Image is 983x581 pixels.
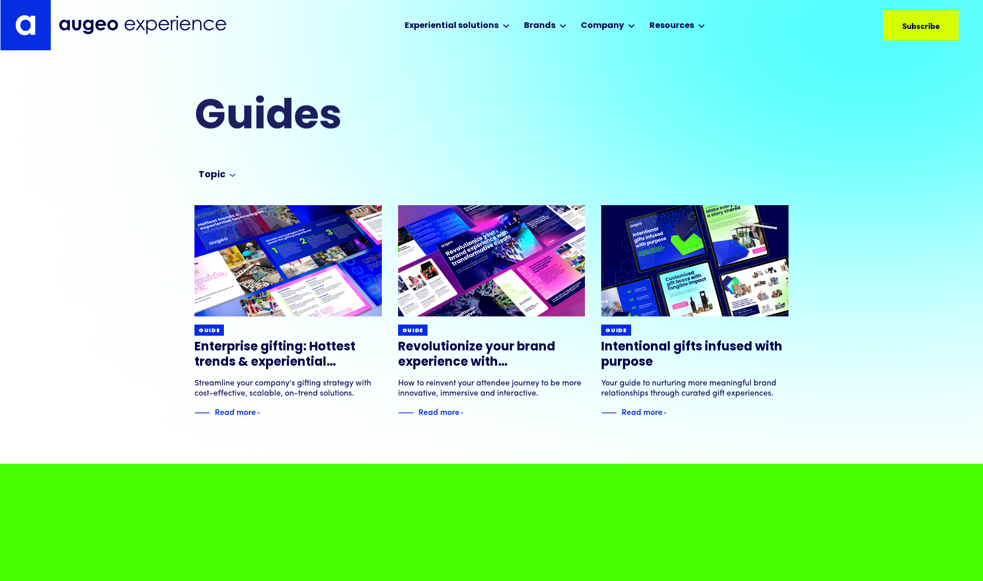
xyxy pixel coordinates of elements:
div: Subscribe [851,19,889,31]
img: Blue decorative line [398,407,413,419]
img: Blue text arrow [664,407,679,419]
a: Subscribe [883,10,959,41]
h3: Intentional gifts infused with purpose [601,340,789,370]
a: GuideEnterprise gifting: Hottest trends & experiential technologiesStreamline your company's gift... [194,205,382,419]
div: Experiential solutions [405,20,499,32]
a: GuideRevolutionize your brand experience with transformative eventsHow to reinvent your attendee ... [398,205,585,419]
div: Subscribe [894,19,932,31]
div: Streamline your company's gifting strategy with cost-effective, scalable, on-trend solutions. [194,378,382,399]
div: Company [581,20,624,32]
div: Guide [402,327,423,335]
div: Read more [215,405,256,417]
div: Brands [524,20,555,32]
a: GuideIntentional gifts infused with purposeYour guide to nurturing more meaningful brand relation... [601,205,789,419]
h2: Guides [194,98,544,139]
div: How to reinvent your attendee journey to be more innovative, immersive and interactive. [398,378,585,399]
div: Guide [605,327,627,335]
div: Read more [418,405,460,417]
h3: Revolutionize your brand experience with transformative events [398,340,585,370]
div: Resources [649,20,694,32]
img: Blue text arrow [461,407,476,419]
img: Blue text arrow [257,407,272,419]
div: Read more [621,405,663,417]
div: Topic [199,169,225,181]
img: Arrow symbol in bright blue pointing down to indicate an expanded section. [230,174,236,177]
div: Subscribe [937,19,974,31]
div: Your guide to nurturing more meaningful brand relationships through curated gift experiences. [601,378,789,399]
img: Augeo's "a" monogram decorative logo in white. [15,15,36,36]
img: Blue decorative line [194,407,210,419]
h3: Enterprise gifting: Hottest trends & experiential technologies [194,340,382,370]
div: Guide [199,327,220,335]
img: Augeo Experience business unit full logo in midnight blue. [59,16,226,35]
img: Blue decorative line [601,407,616,419]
